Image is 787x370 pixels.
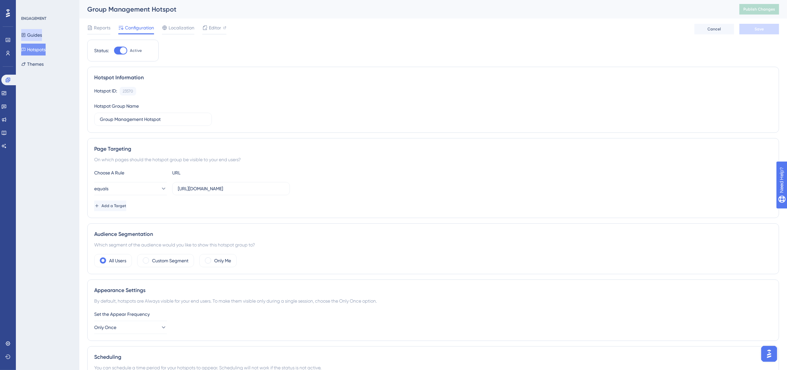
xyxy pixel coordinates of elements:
[94,297,772,305] div: By default, hotspots are Always visible for your end users. To make them visible only during a si...
[739,4,779,15] button: Publish Changes
[87,5,723,14] div: Group Management Hotspot
[100,116,206,123] input: Type your Hotspot Group Name here
[16,2,41,10] span: Need Help?
[755,26,764,32] span: Save
[21,29,42,41] button: Guides
[94,286,772,294] div: Appearance Settings
[21,58,44,70] button: Themes
[178,185,284,192] input: yourwebsite.com/path
[172,169,245,177] div: URL
[94,102,139,110] div: Hotspot Group Name
[125,24,154,32] span: Configuration
[94,185,108,193] span: equals
[21,16,46,21] div: ENGAGEMENT
[123,89,133,94] div: 23570
[94,145,772,153] div: Page Targeting
[739,24,779,34] button: Save
[94,24,110,32] span: Reports
[94,87,117,95] div: Hotspot ID:
[94,182,167,195] button: equals
[94,47,109,55] div: Status:
[209,24,221,32] span: Editor
[94,310,772,318] div: Set the Appear Frequency
[94,169,167,177] div: Choose A Rule
[94,241,772,249] div: Which segment of the audience would you like to show this hotspot group to?
[94,230,772,238] div: Audience Segmentation
[694,24,734,34] button: Cancel
[94,156,772,164] div: On which pages should the hotspot group be visible to your end users?
[94,323,116,331] span: Only Once
[130,48,142,53] span: Active
[743,7,775,12] span: Publish Changes
[214,257,231,265] label: Only Me
[759,344,779,364] iframe: UserGuiding AI Assistant Launcher
[94,74,772,82] div: Hotspot Information
[21,44,46,55] button: Hotspots
[94,321,167,334] button: Only Once
[152,257,188,265] label: Custom Segment
[109,257,126,265] label: All Users
[169,24,194,32] span: Localization
[101,203,126,208] span: Add a Target
[708,26,721,32] span: Cancel
[94,353,772,361] div: Scheduling
[94,201,126,211] button: Add a Target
